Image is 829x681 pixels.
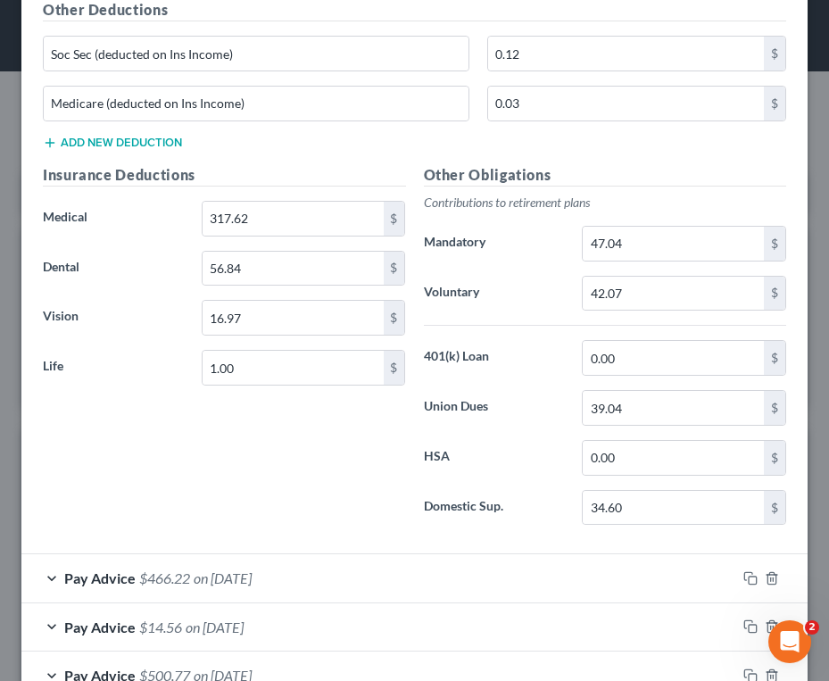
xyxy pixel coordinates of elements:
div: $ [764,341,785,375]
input: 0.00 [583,277,764,311]
input: Specify... [44,87,468,120]
p: Contributions to retirement plans [424,194,787,212]
div: $ [764,277,785,311]
label: Domestic Sup. [415,490,574,526]
input: 0.00 [583,391,764,425]
input: 0.00 [583,491,764,525]
label: HSA [415,440,574,476]
span: on [DATE] [186,619,244,635]
input: 0.00 [583,441,764,475]
input: 0.00 [203,301,384,335]
label: Medical [34,201,193,237]
div: $ [764,87,785,120]
input: Specify... [44,37,468,71]
span: $14.56 [139,619,182,635]
input: 0.00 [583,227,764,261]
label: Life [34,350,193,386]
div: $ [384,351,405,385]
iframe: Intercom live chat [768,620,811,663]
span: Pay Advice [64,569,136,586]
h5: Other Obligations [424,164,787,187]
label: Dental [34,251,193,287]
div: $ [384,202,405,236]
button: Add new deduction [43,136,182,150]
div: $ [764,37,785,71]
label: Voluntary [415,276,574,311]
input: 0.00 [488,87,764,120]
div: $ [764,227,785,261]
span: Pay Advice [64,619,136,635]
label: Mandatory [415,226,574,262]
input: 0.00 [203,202,384,236]
label: 401(k) Loan [415,340,574,376]
div: $ [384,301,405,335]
input: 0.00 [203,351,384,385]
input: 0.00 [583,341,764,375]
div: $ [384,252,405,286]
span: 2 [805,620,819,635]
div: $ [764,441,785,475]
span: on [DATE] [194,569,252,586]
div: $ [764,391,785,425]
label: Vision [34,300,193,336]
input: 0.00 [203,252,384,286]
span: $466.22 [139,569,190,586]
div: $ [764,491,785,525]
input: 0.00 [488,37,764,71]
label: Union Dues [415,390,574,426]
h5: Insurance Deductions [43,164,406,187]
